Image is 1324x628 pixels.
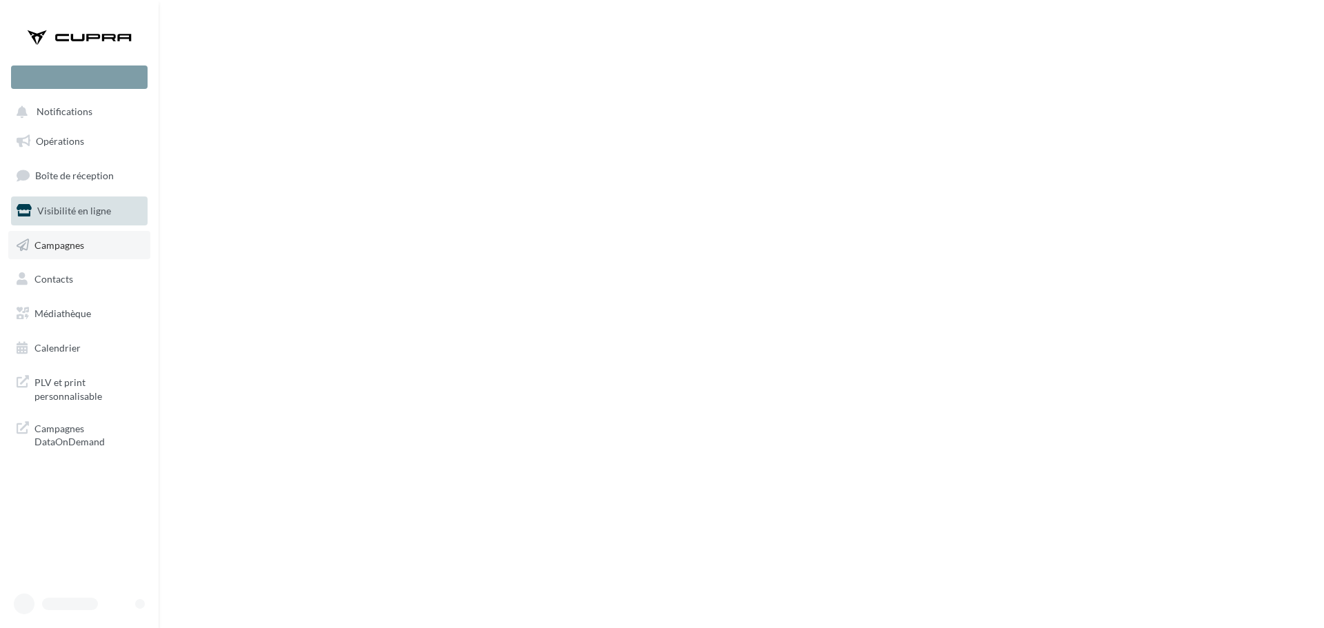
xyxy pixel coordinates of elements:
a: PLV et print personnalisable [8,367,150,408]
span: Opérations [36,135,84,147]
div: Nouvelle campagne [11,65,148,89]
span: Visibilité en ligne [37,205,111,216]
span: PLV et print personnalisable [34,373,142,403]
a: Médiathèque [8,299,150,328]
span: Campagnes DataOnDemand [34,419,142,449]
a: Contacts [8,265,150,294]
span: Boîte de réception [35,170,114,181]
a: Visibilité en ligne [8,196,150,225]
a: Boîte de réception [8,161,150,190]
span: Notifications [37,106,92,118]
a: Opérations [8,127,150,156]
a: Calendrier [8,334,150,363]
span: Campagnes [34,239,84,250]
span: Médiathèque [34,307,91,319]
a: Campagnes [8,231,150,260]
span: Calendrier [34,342,81,354]
a: Campagnes DataOnDemand [8,414,150,454]
span: Contacts [34,273,73,285]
